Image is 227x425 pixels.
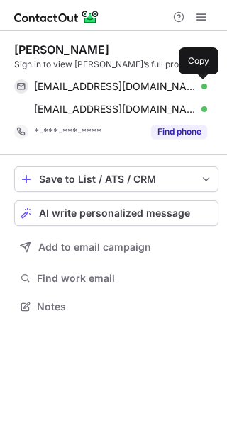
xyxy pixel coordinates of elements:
[14,58,218,71] div: Sign in to view [PERSON_NAME]’s full profile
[39,174,194,185] div: Save to List / ATS / CRM
[14,166,218,192] button: save-profile-one-click
[151,125,207,139] button: Reveal Button
[14,234,218,260] button: Add to email campaign
[34,103,196,115] span: [EMAIL_ADDRESS][DOMAIN_NAME]
[34,80,196,93] span: [EMAIL_ADDRESS][DOMAIN_NAME]
[37,272,213,285] span: Find work email
[14,268,218,288] button: Find work email
[14,42,109,57] div: [PERSON_NAME]
[38,242,151,253] span: Add to email campaign
[37,300,213,313] span: Notes
[14,8,99,25] img: ContactOut v5.3.10
[14,200,218,226] button: AI write personalized message
[14,297,218,317] button: Notes
[39,208,190,219] span: AI write personalized message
